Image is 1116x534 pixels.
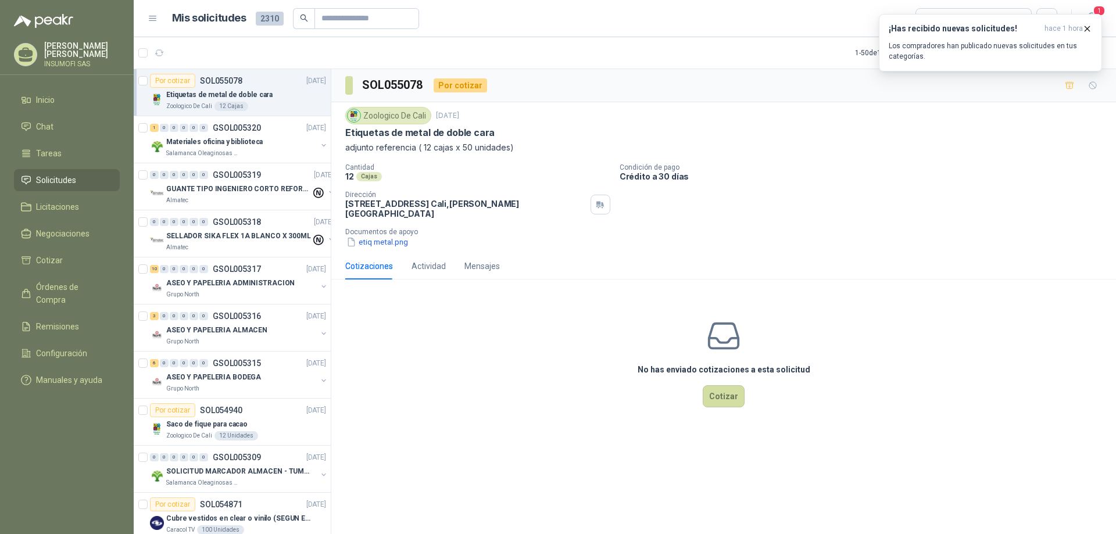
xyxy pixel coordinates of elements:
[189,453,198,461] div: 0
[199,453,208,461] div: 0
[199,218,208,226] div: 0
[166,466,311,477] p: SOLICITUD MARCADOR ALMACEN - TUMACO
[150,312,159,320] div: 3
[150,171,159,179] div: 0
[134,69,331,116] a: Por cotizarSOL055078[DATE] Company LogoEtiquetas de metal de doble caraZoologico De Cali12 Cajas
[150,74,195,88] div: Por cotizar
[166,149,239,158] p: Salamanca Oleaginosas SAS
[160,359,169,367] div: 0
[172,10,246,27] h1: Mis solicitudes
[166,137,263,148] p: Materiales oficina y biblioteca
[166,513,311,524] p: Cubre vestidos en clear o vinilo (SEGUN ESPECIFICACIONES DEL ADJUNTO)
[213,171,261,179] p: GSOL005319
[189,124,198,132] div: 0
[256,12,284,26] span: 2310
[345,163,610,171] p: Cantidad
[170,312,178,320] div: 0
[160,218,169,226] div: 0
[150,453,159,461] div: 0
[180,218,188,226] div: 0
[14,116,120,138] a: Chat
[170,359,178,367] div: 0
[166,384,199,393] p: Grupo North
[213,124,261,132] p: GSOL005320
[170,171,178,179] div: 0
[36,281,109,306] span: Órdenes de Compra
[306,452,326,463] p: [DATE]
[150,92,164,106] img: Company Logo
[44,60,120,67] p: INSUMOFI SAS
[160,265,169,273] div: 0
[166,325,267,336] p: ASEO Y PAPELERIA ALMACEN
[166,278,295,289] p: ASEO Y PAPELERIA ADMINISTRACION
[166,184,311,195] p: GUANTE TIPO INGENIERO CORTO REFORZADO
[345,171,354,181] p: 12
[1093,5,1106,16] span: 1
[314,170,334,181] p: [DATE]
[14,169,120,191] a: Solicitudes
[150,403,195,417] div: Por cotizar
[166,419,248,430] p: Saco de fique para cacao
[14,369,120,391] a: Manuales y ayuda
[199,124,208,132] div: 0
[150,497,195,511] div: Por cotizar
[150,469,164,483] img: Company Logo
[170,124,178,132] div: 0
[150,187,164,200] img: Company Logo
[889,24,1040,34] h3: ¡Has recibido nuevas solicitudes!
[150,328,164,342] img: Company Logo
[189,218,198,226] div: 0
[703,385,745,407] button: Cotizar
[166,196,188,205] p: Almatec
[213,218,261,226] p: GSOL005318
[36,254,63,267] span: Cotizar
[166,89,273,101] p: Etiquetas de metal de doble cara
[306,311,326,322] p: [DATE]
[44,42,120,58] p: [PERSON_NAME] [PERSON_NAME]
[345,141,1102,154] p: adjunto referencia ( 12 cajas x 50 unidades)
[36,120,53,133] span: Chat
[150,375,164,389] img: Company Logo
[166,231,311,242] p: SELLADOR SIKA FLEX 1A BLANCO X 300ML
[160,312,169,320] div: 0
[36,94,55,106] span: Inicio
[150,450,328,488] a: 0 0 0 0 0 0 GSOL005309[DATE] Company LogoSOLICITUD MARCADOR ALMACEN - TUMACOSalamanca Oleaginosas...
[199,312,208,320] div: 0
[306,358,326,369] p: [DATE]
[306,123,326,134] p: [DATE]
[134,399,331,446] a: Por cotizarSOL054940[DATE] Company LogoSaco de fique para cacaoZoologico De Cali12 Unidades
[879,14,1102,71] button: ¡Has recibido nuevas solicitudes!hace 1 hora Los compradores han publicado nuevas solicitudes en ...
[150,234,164,248] img: Company Logo
[170,265,178,273] div: 0
[150,121,328,158] a: 1 0 0 0 0 0 GSOL005320[DATE] Company LogoMateriales oficina y bibliotecaSalamanca Oleaginosas SAS
[199,171,208,179] div: 0
[150,218,159,226] div: 0
[345,228,1111,236] p: Documentos de apoyo
[434,78,487,92] div: Por cotizar
[620,163,1111,171] p: Condición de pago
[213,359,261,367] p: GSOL005315
[189,312,198,320] div: 0
[464,260,500,273] div: Mensajes
[14,276,120,311] a: Órdenes de Compra
[213,265,261,273] p: GSOL005317
[345,107,431,124] div: Zoologico De Cali
[180,359,188,367] div: 0
[300,14,308,22] span: search
[855,44,931,62] div: 1 - 50 de 1408
[166,102,212,111] p: Zoologico De Cali
[150,309,328,346] a: 3 0 0 0 0 0 GSOL005316[DATE] Company LogoASEO Y PAPELERIA ALMACENGrupo North
[150,124,159,132] div: 1
[345,191,586,199] p: Dirección
[436,110,459,121] p: [DATE]
[200,500,242,508] p: SOL054871
[36,347,87,360] span: Configuración
[36,200,79,213] span: Licitaciones
[314,217,334,228] p: [DATE]
[180,265,188,273] div: 0
[150,215,336,252] a: 0 0 0 0 0 0 GSOL005318[DATE] Company LogoSELLADOR SIKA FLEX 1A BLANCO X 300MLAlmatec
[166,431,212,440] p: Zoologico De Cali
[14,223,120,245] a: Negociaciones
[14,342,120,364] a: Configuración
[150,139,164,153] img: Company Logo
